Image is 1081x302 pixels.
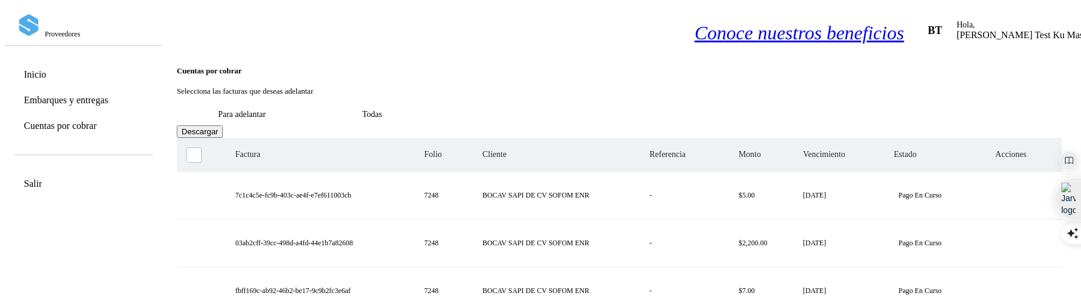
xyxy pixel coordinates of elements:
div: Cuentas por cobrar [13,114,153,137]
td: [DATE] [793,220,884,267]
a: Salir [24,178,42,189]
div: Salir [13,172,153,195]
span: Monto [739,150,761,159]
a: Embarques y entregas [24,94,108,106]
span: Factura [235,150,260,159]
td: 7248 [414,172,473,220]
div: Embarques y entregas [13,88,153,112]
h4: Cuentas por cobrar [177,66,1062,76]
a: Conoce nuestros beneficios [695,22,904,44]
span: Estado [894,150,917,159]
p: Pago en curso [899,191,942,200]
p: Proveedores [45,30,148,39]
p: Pago en curso [899,239,942,248]
span: Descargar [182,127,218,136]
td: 7c1c4c5e-fc9b-403c-ae4f-e7ef611003cb [226,172,414,220]
button: Todas [307,104,437,126]
a: Inicio [24,69,46,80]
td: 7248 [414,220,473,267]
button: Para adelantar [177,104,307,126]
button: Descargar [177,125,223,138]
a: Cuentas por cobrar [24,120,97,131]
span: Cliente [483,150,506,159]
span: Vencimiento [803,150,845,159]
td: $2,200.00 [729,220,794,267]
td: BOCAV SAPI DE CV SOFOM ENR [473,172,640,220]
span: Folio [424,150,442,159]
td: - [640,220,729,267]
td: [DATE] [793,172,884,220]
td: 03ab2cff-39cc-498d-a4fd-44e1b7a82608 [226,220,414,267]
p: Pago en curso [899,286,942,295]
span: Acciones [996,150,1027,159]
td: BOCAV SAPI DE CV SOFOM ENR [473,220,640,267]
div: Inicio [13,63,153,86]
p: Selecciona las facturas que deseas adelantar [177,87,1062,96]
td: $5.00 [729,172,794,220]
td: - [640,172,729,220]
span: Referencia [649,150,686,159]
